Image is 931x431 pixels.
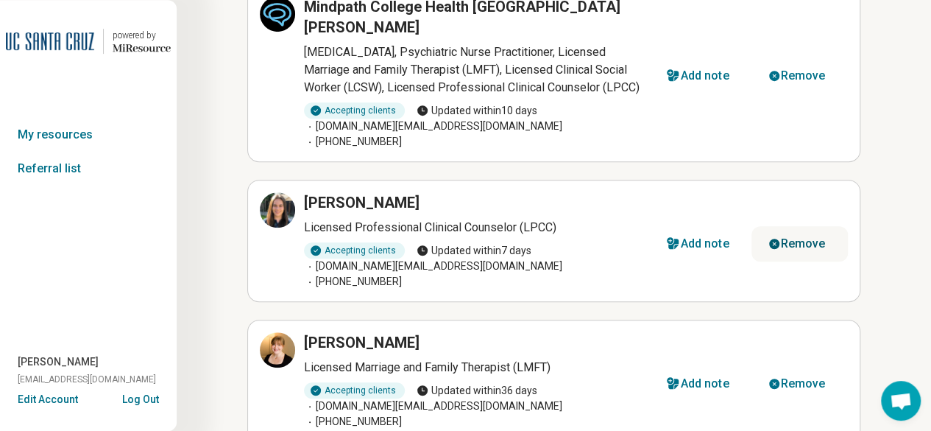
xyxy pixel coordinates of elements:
[751,58,848,94] button: Remove
[18,373,156,386] span: [EMAIL_ADDRESS][DOMAIN_NAME]
[417,383,537,399] span: Updated within 36 days
[6,24,171,59] a: University of California at Santa Cruzpowered by
[304,332,420,353] h3: [PERSON_NAME]
[304,192,420,213] h3: [PERSON_NAME]
[6,24,94,59] img: University of California at Santa Cruz
[649,366,752,402] button: Add note
[304,382,405,399] div: Accepting clients
[649,226,752,262] button: Add note
[881,381,921,421] div: Open chat
[681,378,729,390] div: Add note
[304,242,405,259] div: Accepting clients
[304,359,649,376] p: Licensed Marriage and Family Therapist (LMFT)
[113,29,171,42] div: powered by
[304,102,405,119] div: Accepting clients
[681,238,729,250] div: Add note
[751,366,848,402] button: Remove
[681,70,729,82] div: Add note
[304,274,402,290] span: [PHONE_NUMBER]
[417,103,537,119] span: Updated within 10 days
[18,392,78,407] button: Edit Account
[304,219,649,236] p: Licensed Professional Clinical Counselor (LPCC)
[780,238,825,250] div: Remove
[304,259,562,274] span: [DOMAIN_NAME][EMAIL_ADDRESS][DOMAIN_NAME]
[304,119,562,134] span: [DOMAIN_NAME][EMAIL_ADDRESS][DOMAIN_NAME]
[304,414,402,430] span: [PHONE_NUMBER]
[304,43,649,97] p: [MEDICAL_DATA], Psychiatric Nurse Practitioner, Licensed Marriage and Family Therapist (LMFT), Li...
[780,378,825,390] div: Remove
[780,70,825,82] div: Remove
[304,134,402,150] span: [PHONE_NUMBER]
[417,243,531,259] span: Updated within 7 days
[122,392,159,404] button: Log Out
[751,226,848,262] button: Remove
[304,399,562,414] span: [DOMAIN_NAME][EMAIL_ADDRESS][DOMAIN_NAME]
[649,58,752,94] button: Add note
[18,354,99,370] span: [PERSON_NAME]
